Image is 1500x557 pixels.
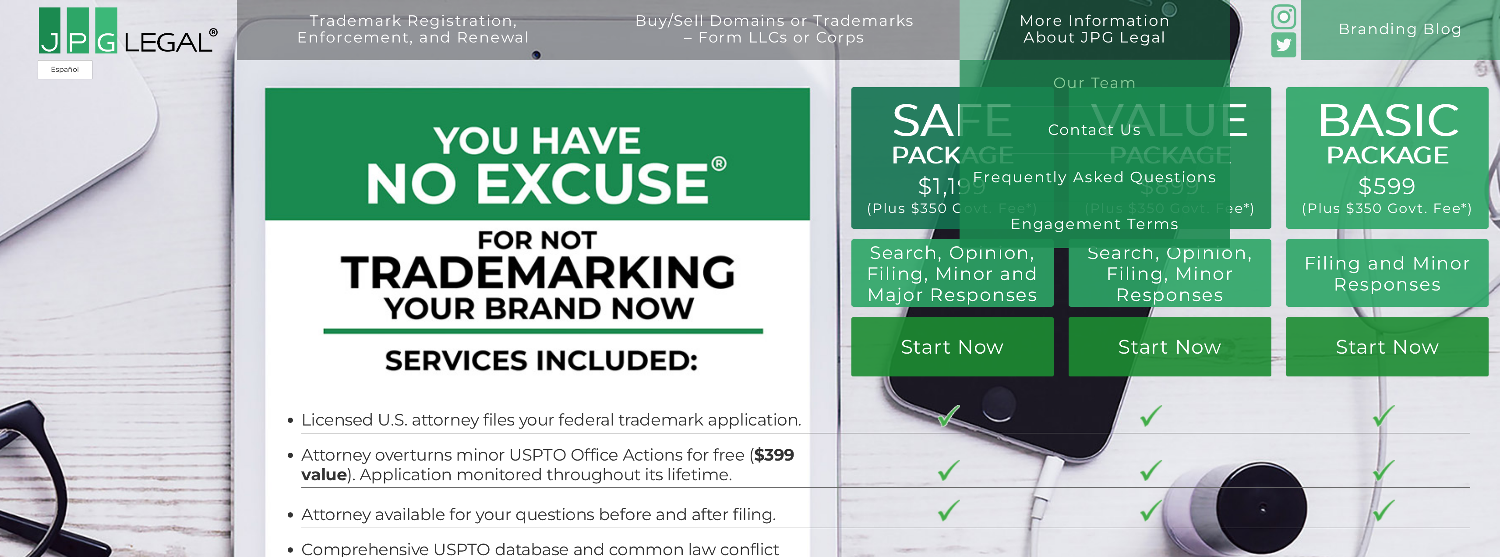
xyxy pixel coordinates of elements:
[1373,405,1395,427] img: checkmark-border-3.png
[1140,500,1162,522] img: checkmark-border-3.png
[1271,4,1296,29] img: glyph-logo_May2016-green3-90.png
[1140,405,1162,427] img: checkmark-border-3.png
[1140,460,1162,482] img: checkmark-border-3.png
[1069,317,1271,376] a: Start Now
[938,405,960,427] img: checkmark-border-3.png
[1298,253,1477,295] h2: Filing and Minor Responses
[974,13,1215,73] a: More InformationAbout JPG Legal
[1081,242,1260,305] h2: Search, Opinion, Filing, Minor Responses
[590,13,960,73] a: Buy/Sell Domains or Trademarks– Form LLCs or Corps
[301,445,794,484] b: $399 value
[960,60,1231,107] a: Our Team
[938,460,960,482] img: checkmark-border-3.png
[860,242,1045,305] h2: Search, Opinion, Filing, Minor and Major Responses
[38,6,218,55] img: 2016-logo-black-letters-3-r.png
[960,154,1231,201] a: Frequently Asked Questions
[301,410,807,430] li: Licensed U.S. attorney files your federal trademark application.
[960,201,1231,248] a: Engagement Terms
[1271,32,1296,57] img: Twitter_Social_Icon_Rounded_Square_Color-mid-green3-90.png
[252,13,575,73] a: Trademark Registration,Enforcement, and Renewal
[960,107,1231,154] a: Contact Us
[1286,317,1489,376] a: Start Now
[938,500,960,522] img: checkmark-border-3.png
[1373,460,1395,482] img: checkmark-border-3.png
[301,445,807,484] li: Attorney overturns minor USPTO Office Actions for free ( ). Application monitored throughout its ...
[851,317,1054,376] a: Start Now
[40,62,90,78] a: Español
[1373,500,1395,522] img: checkmark-border-3.png
[301,505,807,525] li: Attorney available for your questions before and after filing.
